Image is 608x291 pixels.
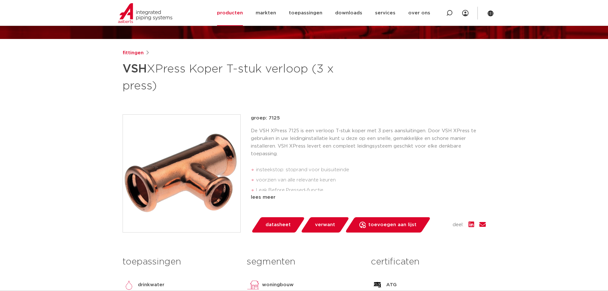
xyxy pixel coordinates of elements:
span: toevoegen aan lijst [368,220,417,230]
a: verwant [300,217,349,233]
a: fittingen [123,49,144,57]
span: verwant [315,220,335,230]
p: drinkwater [138,281,164,289]
p: De VSH XPress 7125 is een verloop T-stuk koper met 3 pers aansluitingen. Door VSH XPress te gebru... [251,127,486,158]
a: datasheet [251,217,305,233]
p: woningbouw [262,281,294,289]
strong: VSH [123,63,147,75]
h3: toepassingen [123,256,237,268]
div: lees meer [251,194,486,201]
li: Leak Before Pressed-functie [256,185,486,195]
h3: certificaten [371,256,485,268]
p: ATG [386,281,397,289]
h1: XPress Koper T-stuk verloop (3 x press) [123,59,362,94]
h3: segmenten [247,256,361,268]
img: Product Image for VSH XPress Koper T-stuk verloop (3 x press) [123,115,240,232]
p: groep: 7125 [251,114,486,122]
span: deel: [453,221,463,229]
li: insteekstop: stoprand voor buisuiteinde [256,165,486,175]
span: datasheet [266,220,291,230]
li: voorzien van alle relevante keuren [256,175,486,185]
